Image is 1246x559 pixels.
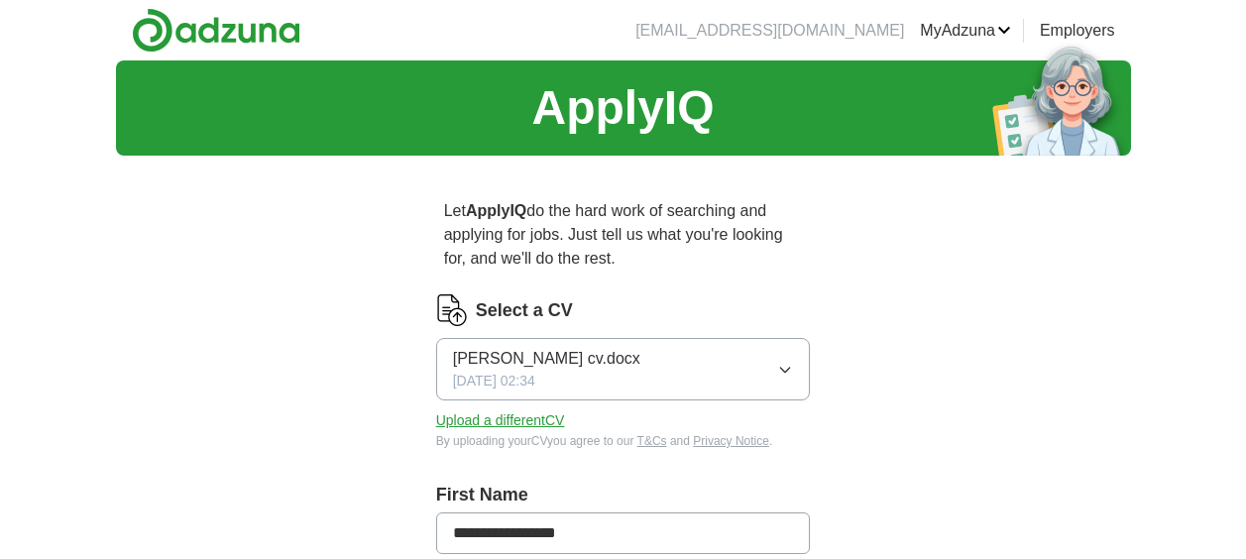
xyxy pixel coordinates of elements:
[436,338,811,400] button: [PERSON_NAME] cv.docx[DATE] 02:34
[920,19,1011,43] a: MyAdzuna
[476,297,573,324] label: Select a CV
[635,19,904,43] li: [EMAIL_ADDRESS][DOMAIN_NAME]
[436,410,565,431] button: Upload a differentCV
[436,191,811,279] p: Let do the hard work of searching and applying for jobs. Just tell us what you're looking for, an...
[466,202,526,219] strong: ApplyIQ
[453,371,535,391] span: [DATE] 02:34
[637,434,667,448] a: T&Cs
[693,434,769,448] a: Privacy Notice
[1040,19,1115,43] a: Employers
[453,347,640,371] span: [PERSON_NAME] cv.docx
[436,482,811,508] label: First Name
[531,72,714,144] h1: ApplyIQ
[436,432,811,450] div: By uploading your CV you agree to our and .
[436,294,468,326] img: CV Icon
[132,8,300,53] img: Adzuna logo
